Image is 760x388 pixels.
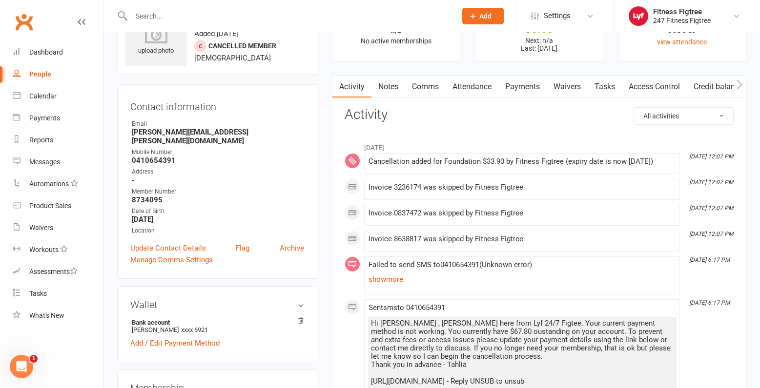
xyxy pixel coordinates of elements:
[369,183,676,192] div: Invoice 3236174 was skipped by Fitness Figtree
[405,76,446,98] a: Comms
[30,355,38,363] span: 1
[132,195,304,204] strong: 8734095
[484,24,594,34] div: $0.00
[130,254,213,266] a: Manage Comms Settings
[332,76,371,98] a: Activity
[132,319,299,326] strong: Bank account
[132,187,304,196] div: Member Number
[194,54,271,62] span: [DEMOGRAPHIC_DATA]
[208,42,276,50] span: Cancelled member
[361,37,431,45] span: No active memberships
[132,156,304,165] strong: 0410654391
[13,173,103,195] a: Automations
[462,8,504,24] button: Add
[13,305,103,327] a: What's New
[345,137,734,153] li: [DATE]
[130,299,304,310] h3: Wallet
[29,246,59,253] div: Workouts
[13,41,103,63] a: Dashboard
[132,176,304,185] strong: -
[689,153,733,160] i: [DATE] 12:07 PM
[132,207,304,216] div: Date of Birth
[369,272,676,286] a: show more
[498,76,547,98] a: Payments
[588,76,622,98] a: Tasks
[13,283,103,305] a: Tasks
[627,24,737,34] div: Never
[29,48,63,56] div: Dashboard
[130,337,220,349] a: Add / Edit Payment Method
[544,5,571,27] span: Settings
[194,29,239,38] time: Added [DATE]
[29,224,53,232] div: Waivers
[13,151,103,173] a: Messages
[689,205,733,212] i: [DATE] 12:07 PM
[125,24,186,56] div: upload photo
[653,16,711,25] div: 247 Fitness Figtree
[13,195,103,217] a: Product Sales
[12,10,36,34] a: Clubworx
[345,107,734,122] h3: Activity
[10,355,33,378] iframe: Intercom live chat
[687,76,750,98] a: Credit balance
[13,239,103,261] a: Workouts
[29,311,64,319] div: What's New
[689,299,730,306] i: [DATE] 6:17 PM
[689,231,733,237] i: [DATE] 12:07 PM
[13,129,103,151] a: Reports
[622,76,687,98] a: Access Control
[446,76,498,98] a: Attendance
[132,226,304,235] div: Location
[280,242,304,254] a: Archive
[132,148,304,157] div: Mobile Number
[29,92,57,100] div: Calendar
[13,261,103,283] a: Assessments
[657,38,707,46] a: view attendance
[132,119,304,129] div: Email
[13,85,103,107] a: Calendar
[547,76,588,98] a: Waivers
[132,167,304,176] div: Address
[369,235,676,243] div: Invoice 8638817 was skipped by Fitness Figtree
[629,6,648,26] img: thumb_image1753610192.png
[479,12,492,20] span: Add
[29,114,60,122] div: Payments
[132,128,304,145] strong: [PERSON_NAME][EMAIL_ADDRESS][PERSON_NAME][DOMAIN_NAME]
[29,70,51,78] div: People
[29,180,69,188] div: Automations
[371,76,405,98] a: Notes
[369,157,676,166] div: Cancellation added for Foundation $33.90 by Fitness Figtree (expiry date is now [DATE])
[29,158,60,166] div: Messages
[13,63,103,85] a: People
[181,326,208,333] span: xxxx 6921
[130,97,304,112] h3: Contact information
[484,37,594,52] p: Next: n/a Last: [DATE]
[689,179,733,186] i: [DATE] 12:07 PM
[369,260,676,286] span: Failed to send SMS to 0410654391 ( Unknown error )
[29,136,53,144] div: Reports
[128,9,450,23] input: Search...
[132,215,304,224] strong: [DATE]
[13,217,103,239] a: Waivers
[29,290,47,297] div: Tasks
[236,242,249,254] a: Flag
[29,268,78,275] div: Assessments
[371,319,673,386] div: Hi [PERSON_NAME] , [PERSON_NAME] here from Lyf 24/7 Figtee. Your current payment method is not wo...
[689,256,730,263] i: [DATE] 6:17 PM
[130,317,304,335] li: [PERSON_NAME]
[13,107,103,129] a: Payments
[369,209,676,217] div: Invoice 0837472 was skipped by Fitness Figtree
[130,242,206,254] a: Update Contact Details
[29,202,71,210] div: Product Sales
[653,7,711,16] div: Fitness Figtree
[369,303,445,312] span: Sent sms to 0410654391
